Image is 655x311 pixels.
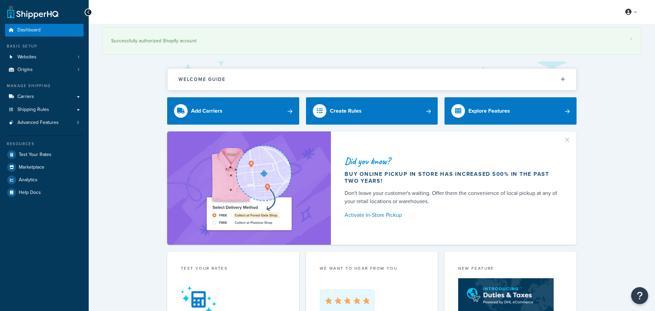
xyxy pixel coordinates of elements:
span: Test Your Rates [19,152,52,158]
a: Analytics [5,174,84,186]
li: Origins [5,63,84,76]
span: 1 [78,54,79,60]
div: Did you know? [345,156,560,166]
a: Websites1 [5,51,84,63]
div: Manage Shipping [5,83,84,89]
div: New Feature [458,265,563,273]
span: Marketplace [19,165,44,170]
span: Dashboard [17,27,41,33]
span: Origins [17,67,33,73]
a: Test Your Rates [5,149,84,161]
span: Advanced Features [17,120,59,126]
div: Resources [5,141,84,147]
p: we want to hear from you [320,265,424,271]
span: 1 [78,67,79,73]
a: Dashboard [5,24,84,37]
a: Carriers [5,90,84,103]
a: Shipping Rules [5,103,84,116]
div: Test your rates [181,265,286,273]
div: Add Carriers [191,106,222,116]
a: Create Rules [306,97,438,125]
a: Advanced Features3 [5,116,84,129]
span: Carriers [17,94,34,100]
div: Basic Setup [5,43,84,49]
li: Websites [5,51,84,63]
a: Add Carriers [167,97,299,125]
a: Origins1 [5,63,84,76]
li: Advanced Features [5,116,84,129]
h2: Welcome Guide [178,77,225,82]
div: Explore Features [468,106,510,116]
div: Don't leave your customer's waiting. Offer them the convenience of local pickup at any of your re... [345,189,560,206]
img: ad-shirt-map-b0359fc47e01cab431d101c4b569394f6a03f54285957d908178d52f29eb9668.png [187,142,311,235]
span: 3 [77,120,79,126]
a: × [630,36,632,42]
button: Open Resource Center [631,287,648,304]
span: Shipping Rules [17,107,49,113]
div: Create Rules [330,106,362,116]
a: Help Docs [5,186,84,199]
a: Marketplace [5,161,84,173]
div: Buy online pickup in store has increased 500% in the past two years! [345,171,560,184]
span: Analytics [19,177,38,183]
button: Welcome Guide [168,69,576,90]
span: Websites [17,54,37,60]
a: Explore Features [445,97,577,125]
span: Help Docs [19,190,41,196]
div: Successfully authorized Shopify account [111,36,632,46]
a: Activate In-Store Pickup [345,210,560,220]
